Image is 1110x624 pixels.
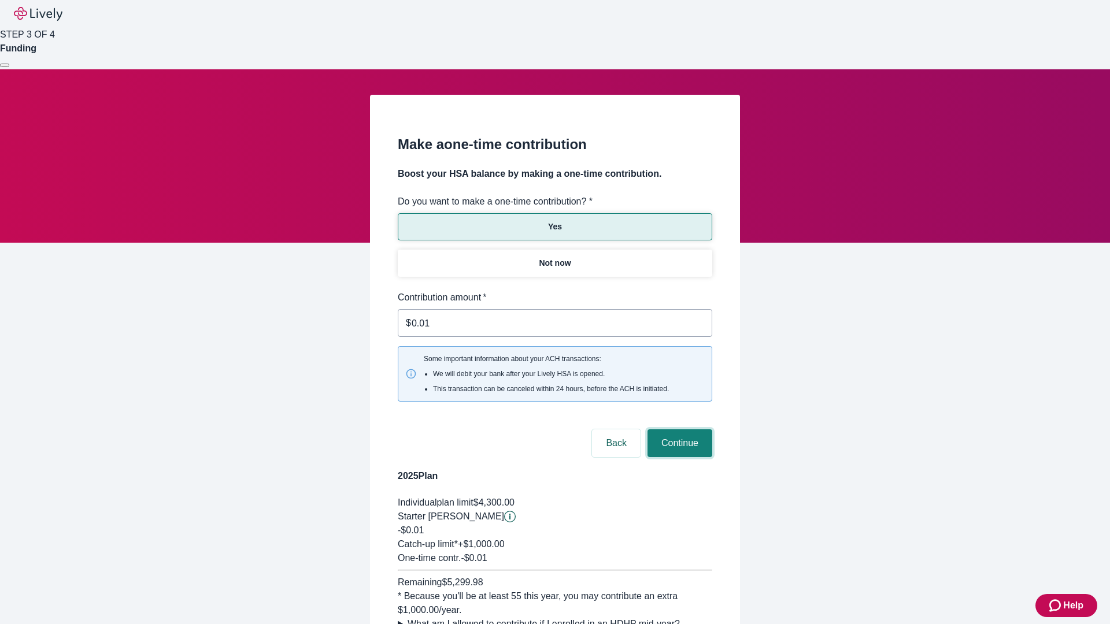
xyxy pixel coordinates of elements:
[398,213,712,240] button: Yes
[592,429,641,457] button: Back
[548,221,562,233] p: Yes
[398,577,442,587] span: Remaining
[398,250,712,277] button: Not now
[412,311,712,335] input: $0.00
[1063,599,1083,612] span: Help
[398,553,461,563] span: One-time contr.
[504,511,516,522] svg: Starter penny details
[461,553,487,563] span: - $0.01
[473,497,515,507] span: $4,300.00
[398,511,504,521] span: Starter [PERSON_NAME]
[433,369,669,379] li: We will debit your bank after your Lively HSA is opened.
[458,539,505,549] span: + $1,000.00
[424,354,669,394] span: Some important information about your ACH transactions:
[1049,599,1063,612] svg: Zendesk support icon
[647,429,712,457] button: Continue
[539,257,571,269] p: Not now
[398,195,593,209] label: Do you want to make a one-time contribution? *
[504,511,516,522] button: Lively will contribute $0.01 to establish your account
[398,589,712,617] div: * Because you'll be at least 55 this year, you may contribute an extra $1,000.00 /year.
[398,291,487,304] label: Contribution amount
[398,134,712,155] h2: Make a one-time contribution
[398,167,712,181] h4: Boost your HSA balance by making a one-time contribution.
[398,469,712,483] h4: 2025 Plan
[398,539,458,549] span: Catch-up limit*
[1035,594,1097,617] button: Zendesk support iconHelp
[14,7,62,21] img: Lively
[442,577,483,587] span: $5,299.98
[433,384,669,394] li: This transaction can be canceled within 24 hours, before the ACH is initiated.
[406,316,411,330] p: $
[398,525,424,535] span: -$0.01
[398,497,473,507] span: Individual plan limit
